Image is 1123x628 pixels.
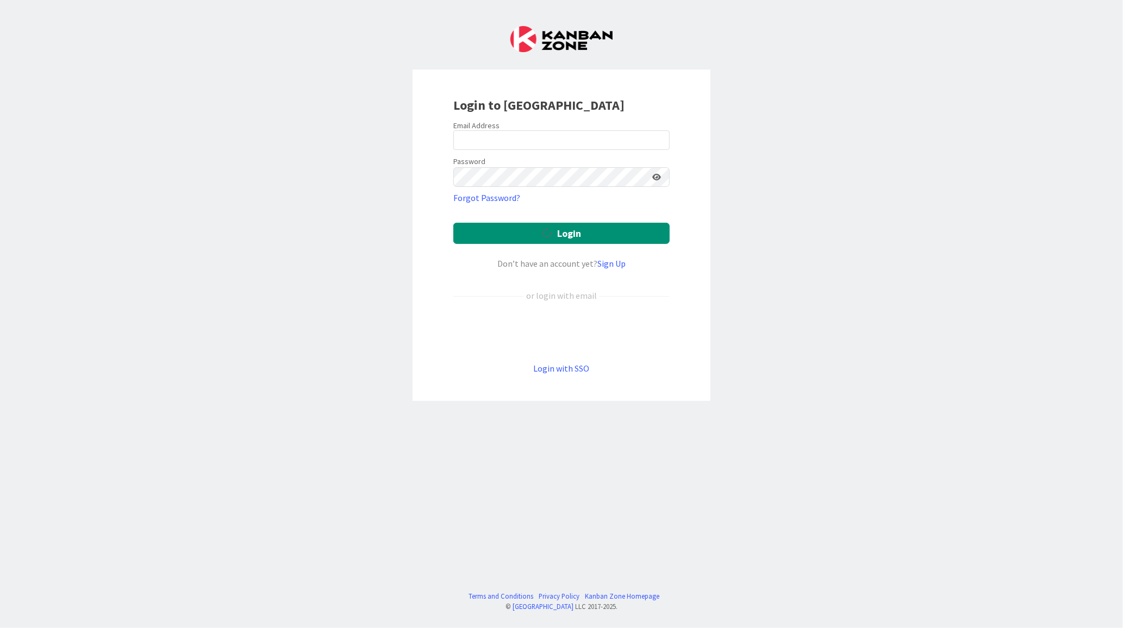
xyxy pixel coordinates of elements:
[453,191,520,204] a: Forgot Password?
[453,121,500,130] label: Email Address
[453,223,670,244] button: Login
[513,602,573,611] a: [GEOGRAPHIC_DATA]
[464,601,660,612] div: © LLC 2017- 2025 .
[453,156,485,167] label: Password
[510,26,613,52] img: Kanban Zone
[453,257,670,270] div: Don’t have an account yet?
[469,591,534,601] a: Terms and Conditions
[539,591,580,601] a: Privacy Policy
[534,363,590,374] a: Login with SSO
[597,258,626,269] a: Sign Up
[453,97,625,114] b: Login to [GEOGRAPHIC_DATA]
[448,320,675,344] iframe: Kirjaudu Google-tilillä -painike
[585,591,660,601] a: Kanban Zone Homepage
[523,289,600,302] div: or login with email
